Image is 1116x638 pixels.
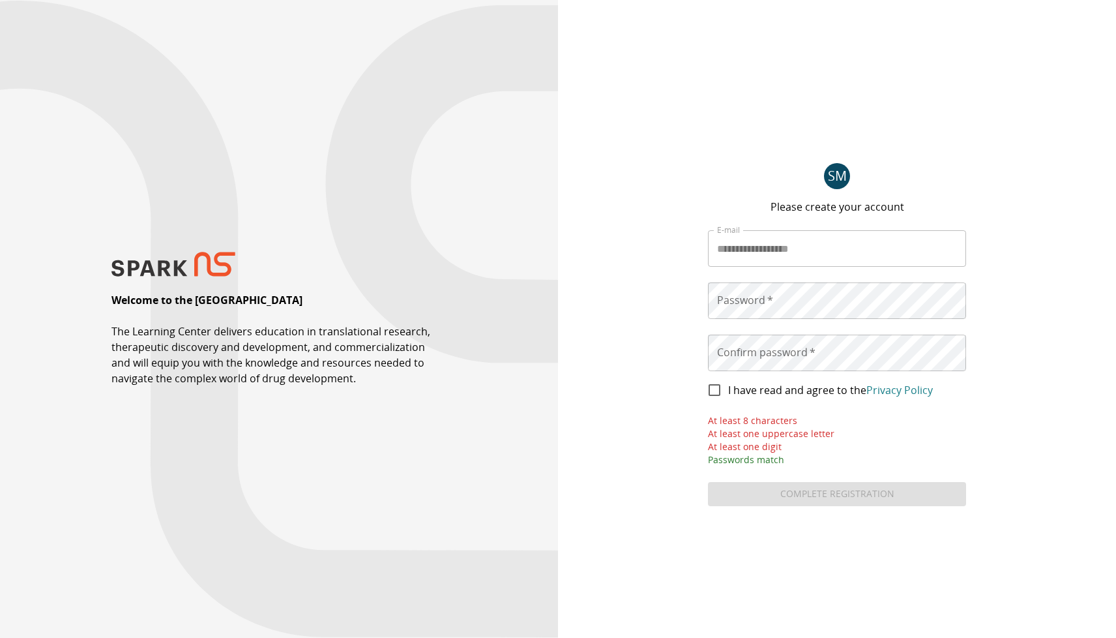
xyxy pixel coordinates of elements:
div: S M [824,163,850,189]
p: The Learning Center delivers education in translational research, therapeutic discovery and devel... [111,324,447,386]
label: E-mail [717,224,740,235]
p: At least one digit [708,440,966,453]
img: SPARK NS [111,252,235,277]
p: At least 8 characters [708,414,966,427]
a: Privacy Policy [866,383,933,397]
p: At least one uppercase letter [708,427,966,440]
span: I have read and agree to the [728,382,933,398]
p: Please create your account [771,199,904,215]
p: Passwords match [708,453,966,466]
p: Welcome to the [GEOGRAPHIC_DATA] [111,292,302,308]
